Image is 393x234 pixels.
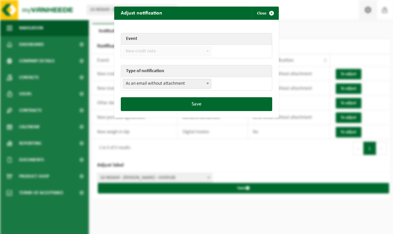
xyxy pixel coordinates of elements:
[126,36,137,41] font: Event
[123,46,211,56] span: New credit note
[252,7,278,20] button: Close
[123,79,211,89] span: As an email without attachment
[121,11,162,16] font: Adjust notification
[126,81,185,86] font: As an email without attachment
[121,97,272,111] button: Save
[126,68,164,73] font: Type of notification
[123,79,211,88] span: As an email without attachment
[257,11,267,15] font: Close
[126,49,156,54] font: New credit note
[192,102,201,107] font: Save
[123,47,211,56] span: New credit note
